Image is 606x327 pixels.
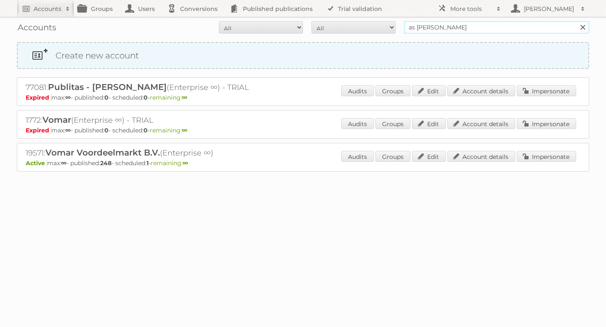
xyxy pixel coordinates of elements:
[375,118,410,129] a: Groups
[182,94,187,101] strong: ∞
[522,5,577,13] h2: [PERSON_NAME]
[517,151,576,162] a: Impersonate
[447,151,515,162] a: Account details
[150,127,187,134] span: remaining:
[412,118,446,129] a: Edit
[375,151,410,162] a: Groups
[65,127,71,134] strong: ∞
[61,159,66,167] strong: ∞
[517,118,576,129] a: Impersonate
[26,159,580,167] p: max: - published: - scheduled: -
[26,94,580,101] p: max: - published: - scheduled: -
[341,85,374,96] a: Audits
[26,127,580,134] p: max: - published: - scheduled: -
[447,118,515,129] a: Account details
[104,94,109,101] strong: 0
[26,127,51,134] span: Expired
[183,159,188,167] strong: ∞
[144,127,148,134] strong: 0
[104,127,109,134] strong: 0
[412,151,446,162] a: Edit
[146,159,149,167] strong: 1
[182,127,187,134] strong: ∞
[26,82,320,93] h2: 77081: (Enterprise ∞) - TRIAL
[375,85,410,96] a: Groups
[144,94,148,101] strong: 0
[151,159,188,167] span: remaining:
[18,43,588,68] a: Create new account
[517,85,576,96] a: Impersonate
[43,115,71,125] span: Vomar
[26,159,47,167] span: Active
[341,151,374,162] a: Audits
[65,94,71,101] strong: ∞
[150,94,187,101] span: remaining:
[100,159,112,167] strong: 248
[450,5,492,13] h2: More tools
[34,5,61,13] h2: Accounts
[26,148,320,158] h2: 19571: (Enterprise ∞)
[412,85,446,96] a: Edit
[45,148,160,158] span: Vomar Voordeelmarkt B.V.
[26,115,320,126] h2: 1772: (Enterprise ∞) - TRIAL
[447,85,515,96] a: Account details
[48,82,167,92] span: Publitas - [PERSON_NAME]
[341,118,374,129] a: Audits
[26,94,51,101] span: Expired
